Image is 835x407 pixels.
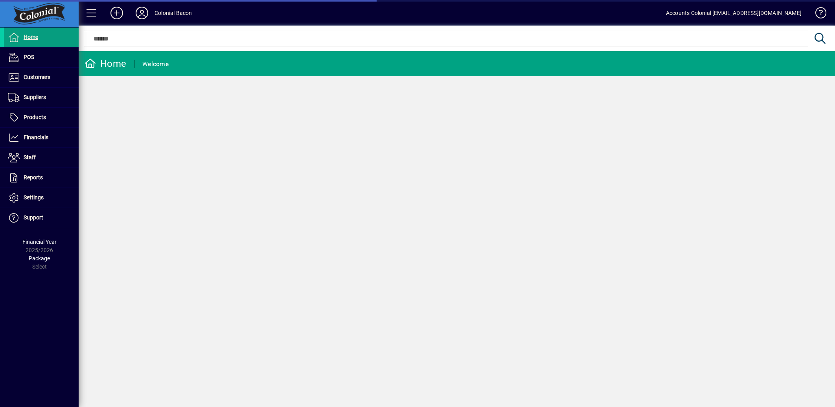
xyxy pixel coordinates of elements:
[4,148,79,168] a: Staff
[24,34,38,40] span: Home
[4,68,79,87] a: Customers
[142,58,169,70] div: Welcome
[809,2,825,27] a: Knowledge Base
[24,154,36,160] span: Staff
[85,57,126,70] div: Home
[29,255,50,262] span: Package
[22,239,57,245] span: Financial Year
[154,7,192,19] div: Colonial Bacon
[4,188,79,208] a: Settings
[24,94,46,100] span: Suppliers
[4,168,79,188] a: Reports
[24,174,43,180] span: Reports
[4,128,79,147] a: Financials
[4,108,79,127] a: Products
[4,88,79,107] a: Suppliers
[4,208,79,228] a: Support
[24,114,46,120] span: Products
[4,48,79,67] a: POS
[24,54,34,60] span: POS
[24,214,43,221] span: Support
[24,134,48,140] span: Financials
[24,74,50,80] span: Customers
[24,194,44,201] span: Settings
[129,6,154,20] button: Profile
[666,7,802,19] div: Accounts Colonial [EMAIL_ADDRESS][DOMAIN_NAME]
[104,6,129,20] button: Add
